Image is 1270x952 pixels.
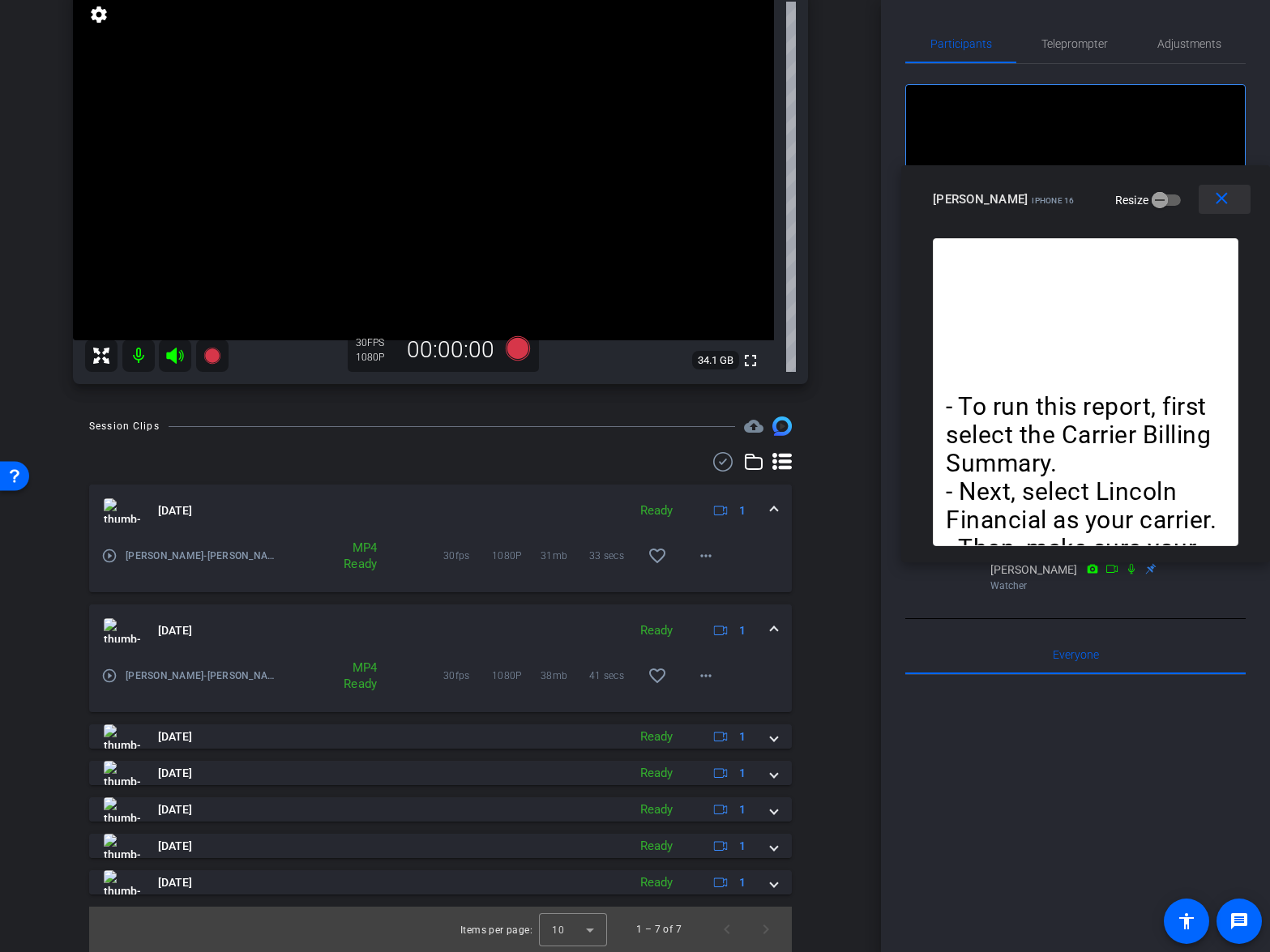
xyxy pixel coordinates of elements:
[946,392,1225,477] p: - To run this report, first select the Carrier Billing Summary.
[460,922,532,938] div: Items per page:
[930,38,992,49] span: Participants
[336,540,385,572] div: MP4 Ready
[158,622,192,639] span: [DATE]
[158,765,192,782] span: [DATE]
[336,660,385,692] div: MP4 Ready
[492,548,541,564] span: 1080P
[739,622,746,639] span: 1
[88,5,110,24] mat-icon: settings
[104,834,140,858] img: thumb-nail
[1041,38,1108,49] span: Teleprompter
[632,800,681,819] div: Ready
[648,666,667,685] mat-icon: favorite_border
[158,838,192,855] span: [DATE]
[632,728,681,746] div: Ready
[632,873,681,892] div: Ready
[541,668,589,684] span: 38mb
[739,874,746,891] span: 1
[443,548,492,564] span: 30fps
[589,548,638,564] span: 33 secs
[126,548,278,564] span: [PERSON_NAME]-[PERSON_NAME] - Take 3-2025-10-15-13-54-02-044-0
[746,910,785,949] button: Next page
[990,561,1161,593] div: [PERSON_NAME]
[158,801,192,818] span: [DATE]
[443,668,492,684] span: 30fps
[648,546,667,566] mat-icon: favorite_border
[1053,649,1099,660] span: Everyone
[739,838,746,855] span: 1
[696,666,716,685] mat-icon: more_horiz
[101,548,118,564] mat-icon: play_circle_outline
[104,618,140,642] img: thumb-nail
[1177,911,1196,931] mat-icon: accessibility
[104,761,140,785] img: thumb-nail
[104,724,140,749] img: thumb-nail
[1115,192,1152,208] label: Resize
[696,546,716,566] mat-icon: more_horiz
[946,534,1225,733] p: - Then, make sure your bill date is the same date you wish to run the report every month. This sh...
[101,668,118,684] mat-icon: play_circle_outline
[1229,911,1249,931] mat-icon: message
[1157,38,1221,49] span: Adjustments
[1212,189,1232,209] mat-icon: close
[632,621,681,640] div: Ready
[744,416,763,436] span: Destinations for your clips
[104,870,140,894] img: thumb-nail
[104,498,140,523] img: thumb-nail
[367,337,384,348] span: FPS
[541,548,589,564] span: 31mb
[589,668,638,684] span: 41 secs
[632,837,681,856] div: Ready
[356,336,396,349] div: 30
[741,351,760,370] mat-icon: fullscreen
[744,416,763,436] mat-icon: cloud_upload
[158,728,192,745] span: [DATE]
[772,416,792,436] img: Session clips
[632,502,681,520] div: Ready
[739,765,746,782] span: 1
[946,477,1225,534] p: - Next, select Lincoln Financial as your carrier.
[990,578,1161,593] div: Watcher
[636,921,682,937] div: 1 – 7 of 7
[89,418,160,434] div: Session Clips
[158,502,192,519] span: [DATE]
[739,728,746,745] span: 1
[492,668,541,684] span: 1080P
[104,797,140,822] img: thumb-nail
[126,668,278,684] span: [PERSON_NAME]-[PERSON_NAME] - Pickup 2-2025-10-15-13-51-40-114-0
[158,874,192,891] span: [DATE]
[933,192,1028,207] span: [PERSON_NAME]
[739,502,746,519] span: 1
[739,801,746,818] span: 1
[396,336,505,364] div: 00:00:00
[1032,196,1074,205] span: iPhone 16
[708,910,746,949] button: Previous page
[692,351,739,370] span: 34.1 GB
[356,351,396,364] div: 1080P
[632,764,681,783] div: Ready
